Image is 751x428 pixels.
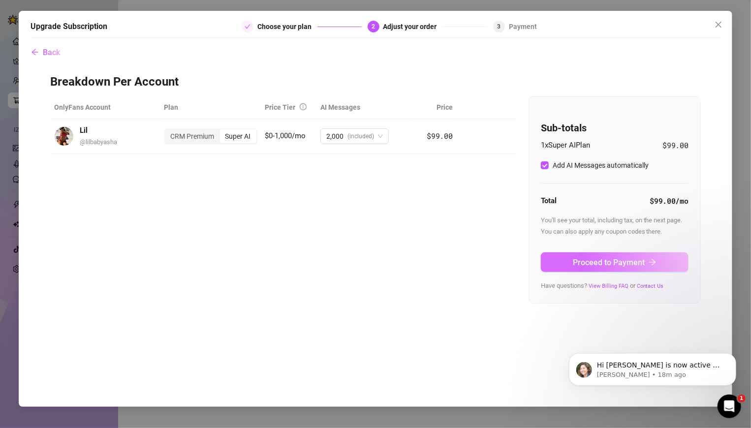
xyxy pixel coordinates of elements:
[347,129,374,144] span: (included)
[541,252,688,272] button: Proceed to Paymentarrow-right
[554,333,751,401] iframe: Intercom notifications message
[31,43,61,62] button: Back
[300,103,307,110] span: info-circle
[265,103,296,111] span: Price Tier
[541,140,590,152] span: 1 x Super AI Plan
[650,196,688,206] strong: $99.00 /mo
[649,258,657,266] span: arrow-right
[573,258,645,267] span: Proceed to Payment
[220,129,256,143] div: Super AI
[265,131,306,140] span: $0-1,000/mo
[738,395,746,402] span: 1
[715,21,722,29] span: close
[257,21,317,32] div: Choose your plan
[711,21,726,29] span: Close
[718,395,741,418] iframe: Intercom live chat
[245,24,250,30] span: check
[553,160,649,171] div: Add AI Messages automatically
[50,96,160,119] th: OnlyFans Account
[589,283,628,289] a: View Billing FAQ
[80,126,88,135] strong: Lil
[316,96,411,119] th: AI Messages
[31,21,107,32] h5: Upgrade Subscription
[541,282,664,289] span: Have questions? or
[663,140,688,152] span: $99.00
[50,74,701,90] h3: Breakdown Per Account
[160,96,261,119] th: Plan
[43,48,60,57] span: Back
[509,21,537,32] div: Payment
[541,216,683,235] span: You'll see your total, including tax, on the next page. You can also apply any coupon codes there.
[31,48,39,56] span: arrow-left
[164,128,257,144] div: segmented control
[637,283,664,289] a: Contact Us
[541,121,688,135] h4: Sub-totals
[326,129,344,144] span: 2,000
[165,129,220,143] div: CRM Premium
[427,131,453,141] span: $99.00
[383,21,443,32] div: Adjust your order
[55,127,73,146] img: avatar.jpg
[411,96,457,119] th: Price
[80,138,117,146] span: @ lilbabyasha
[711,17,726,32] button: Close
[372,23,375,30] span: 2
[541,196,557,205] strong: Total
[498,23,501,30] span: 3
